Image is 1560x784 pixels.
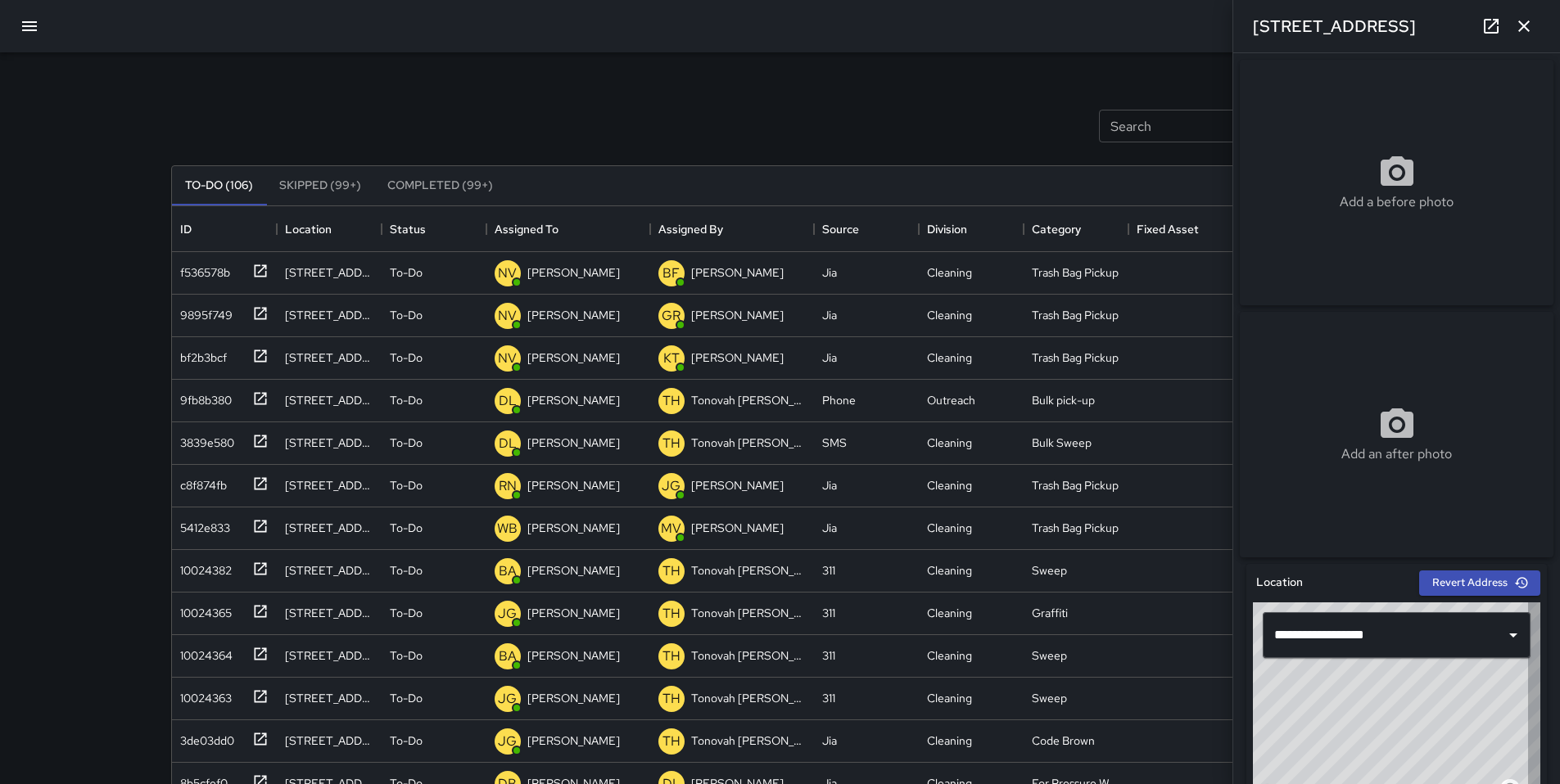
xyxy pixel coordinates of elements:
p: [PERSON_NAME] [527,392,620,408]
div: Phone [822,392,856,408]
p: [PERSON_NAME] [527,264,620,281]
p: TH [662,647,681,666]
p: [PERSON_NAME] [527,647,620,664]
p: NV [498,264,517,283]
div: Division [927,206,967,252]
div: Category [1024,206,1128,252]
p: Tonovah [PERSON_NAME] [691,732,806,749]
p: JG [662,476,681,496]
div: 1074 Folsom Street [285,477,373,493]
div: 1090 Folsom Street [285,647,373,664]
p: DL [499,391,517,411]
div: Jia [822,732,837,749]
div: Location [277,206,382,252]
div: 1122 Harrison Street [285,349,373,366]
p: JG [498,604,517,624]
p: JG [498,732,517,751]
p: To-Do [390,562,423,579]
div: Outreach [927,392,975,408]
p: [PERSON_NAME] [527,349,620,366]
p: [PERSON_NAME] [527,435,620,451]
div: Sweep [1032,690,1067,706]
div: Bulk Sweep [1032,435,1092,451]
p: [PERSON_NAME] [527,477,620,493]
p: GR [662,306,681,326]
div: Jia [822,520,837,536]
div: Jia [822,307,837,323]
p: Tonovah [PERSON_NAME] [691,435,806,451]
div: Source [822,206,859,252]
p: To-Do [390,690,423,706]
div: Cleaning [927,647,972,664]
p: [PERSON_NAME] [527,520,620,536]
div: 9fb8b380 [174,385,232,408]
div: Jia [822,264,837,281]
p: WB [497,519,518,538]
p: TH [662,732,681,751]
div: Fixed Asset [1128,206,1233,252]
div: Cleaning [927,307,972,323]
p: NV [498,306,517,326]
p: [PERSON_NAME] [691,477,784,493]
div: Assigned By [658,206,723,252]
div: Cleaning [927,435,972,451]
div: Cleaning [927,520,972,536]
div: 1020 Harrison Street [285,264,373,281]
div: 10024363 [174,683,232,706]
div: 50 Juniper Street [285,435,373,451]
p: [PERSON_NAME] [527,307,620,323]
div: Trash Bag Pickup [1032,264,1119,281]
p: JG [498,689,517,709]
p: [PERSON_NAME] [527,562,620,579]
div: ID [180,206,192,252]
div: Cleaning [927,562,972,579]
div: 311 [822,690,835,706]
div: 10024365 [174,598,232,621]
div: Cleaning [927,349,972,366]
div: 311 [822,605,835,621]
p: DL [499,434,517,453]
div: Cleaning [927,605,972,621]
p: RN [499,476,517,496]
p: To-Do [390,477,423,493]
div: Graffiti [1032,605,1068,621]
p: To-Do [390,392,423,408]
p: [PERSON_NAME] [691,349,784,366]
div: Trash Bag Pickup [1032,349,1119,366]
div: Code Brown [1032,732,1095,749]
p: Tonovah [PERSON_NAME] [691,690,806,706]
p: Tonovah [PERSON_NAME] [691,605,806,621]
div: Assigned To [486,206,650,252]
div: 21 Columbia Square Street [285,562,373,579]
p: [PERSON_NAME] [527,690,620,706]
div: 1097 Howard Street [285,605,373,621]
p: To-Do [390,647,423,664]
p: To-Do [390,435,423,451]
div: Assigned By [650,206,814,252]
div: 1776 Folsom Street [285,520,373,536]
div: Fixed Asset [1137,206,1199,252]
div: Location [285,206,332,252]
p: [PERSON_NAME] [691,264,784,281]
button: To-Do (106) [172,166,266,205]
p: To-Do [390,349,423,366]
div: Sweep [1032,647,1067,664]
div: Bulk pick-up [1032,392,1095,408]
div: 5412e833 [174,513,230,536]
p: [PERSON_NAME] [527,732,620,749]
div: Cleaning [927,690,972,706]
div: 10024364 [174,641,233,664]
p: TH [662,604,681,624]
div: SMS [822,435,847,451]
div: bf2b3bcf [174,343,227,366]
div: Division [919,206,1024,252]
div: Cleaning [927,264,972,281]
div: Sweep [1032,562,1067,579]
p: TH [662,689,681,709]
div: Trash Bag Pickup [1032,477,1119,493]
div: Trash Bag Pickup [1032,307,1119,323]
div: 150a 7th Street [285,690,373,706]
div: 3839e580 [174,428,234,451]
p: KT [663,349,680,368]
div: Source [814,206,919,252]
